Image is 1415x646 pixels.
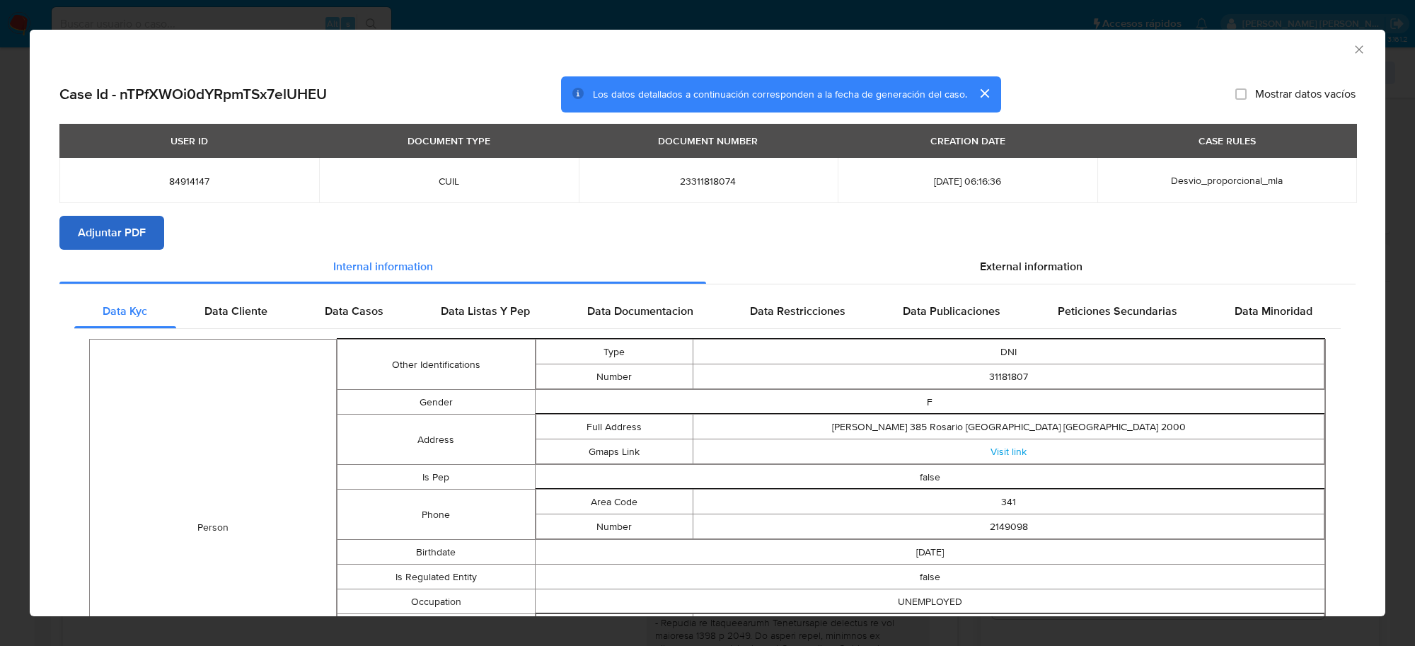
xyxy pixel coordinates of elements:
div: CREATION DATE [922,129,1014,153]
button: cerrar [967,76,1001,110]
td: [EMAIL_ADDRESS][DOMAIN_NAME] [693,614,1324,639]
span: Data Restricciones [750,303,845,319]
td: Other Identifications [337,340,535,390]
td: [DATE] [535,540,1325,565]
td: Gmaps Link [536,439,693,464]
td: 2149098 [693,514,1324,539]
td: false [535,465,1325,490]
span: CUIL [336,175,562,188]
span: Data Cliente [204,303,267,319]
td: [PERSON_NAME] 385 Rosario [GEOGRAPHIC_DATA] [GEOGRAPHIC_DATA] 2000 [693,415,1324,439]
td: Phone [337,490,535,540]
div: closure-recommendation-modal [30,30,1385,616]
span: External information [980,258,1082,275]
td: Is Regulated Entity [337,565,535,589]
input: Mostrar datos vacíos [1235,88,1247,100]
td: DNI [693,340,1324,364]
td: Gender [337,390,535,415]
span: [DATE] 06:16:36 [855,175,1080,188]
td: Address [536,614,693,639]
span: Internal information [333,258,433,275]
span: Data Listas Y Pep [441,303,530,319]
td: Area Code [536,490,693,514]
td: Birthdate [337,540,535,565]
td: 341 [693,490,1324,514]
button: Adjuntar PDF [59,216,164,250]
td: false [535,565,1325,589]
td: F [535,390,1325,415]
td: Address [337,415,535,465]
span: Data Minoridad [1235,303,1312,319]
button: Cerrar ventana [1352,42,1365,55]
div: DOCUMENT TYPE [399,129,499,153]
div: CASE RULES [1190,129,1264,153]
h2: Case Id - nTPfXWOi0dYRpmTSx7elUHEU [59,85,327,103]
span: Los datos detallados a continuación corresponden a la fecha de generación del caso. [593,87,967,101]
span: Mostrar datos vacíos [1255,87,1356,101]
span: Adjuntar PDF [78,217,146,248]
span: Data Kyc [103,303,147,319]
td: Is Pep [337,465,535,490]
div: Detailed internal info [74,294,1341,328]
td: Type [536,340,693,364]
div: DOCUMENT NUMBER [649,129,766,153]
span: Peticiones Secundarias [1058,303,1177,319]
span: Data Documentacion [587,303,693,319]
td: UNEMPLOYED [535,589,1325,614]
a: Visit link [990,444,1027,458]
td: Full Address [536,415,693,439]
span: 84914147 [76,175,302,188]
td: Number [536,514,693,539]
span: 23311818074 [596,175,821,188]
td: Number [536,364,693,389]
span: Desvio_proporcional_mla [1171,173,1283,188]
div: Detailed info [59,250,1356,284]
span: Data Casos [325,303,383,319]
td: Occupation [337,589,535,614]
div: USER ID [162,129,216,153]
td: 31181807 [693,364,1324,389]
td: Email [337,614,535,640]
span: Data Publicaciones [903,303,1000,319]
